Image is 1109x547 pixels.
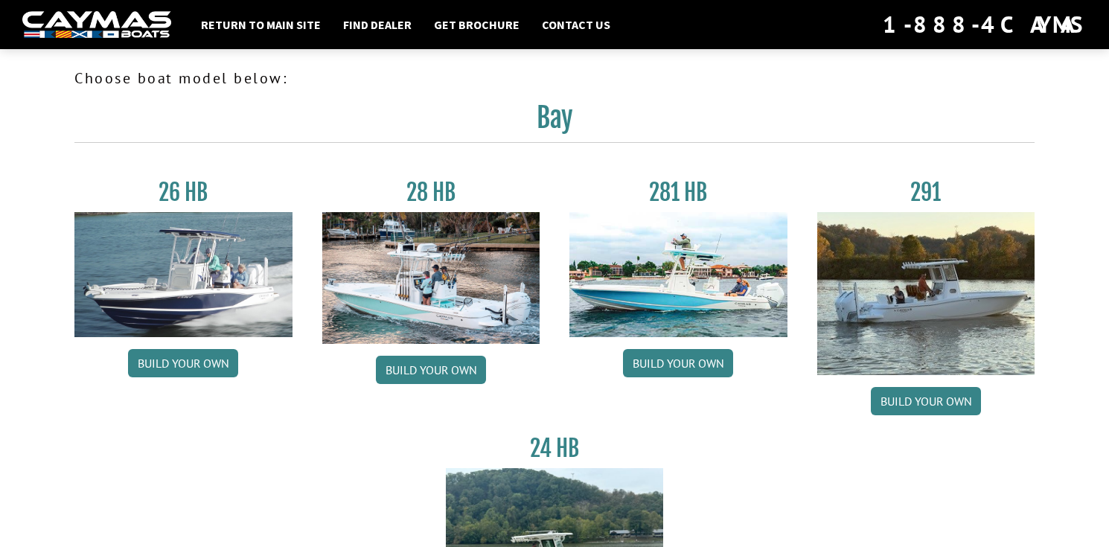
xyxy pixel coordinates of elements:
[74,67,1035,89] p: Choose boat model below:
[336,15,419,34] a: Find Dealer
[569,179,787,206] h3: 281 HB
[128,349,238,377] a: Build your own
[74,101,1035,143] h2: Bay
[623,349,733,377] a: Build your own
[322,179,540,206] h3: 28 HB
[871,387,981,415] a: Build your own
[569,212,787,337] img: 28-hb-twin.jpg
[426,15,527,34] a: Get Brochure
[74,179,293,206] h3: 26 HB
[817,212,1035,375] img: 291_Thumbnail.jpg
[817,179,1035,206] h3: 291
[534,15,618,34] a: Contact Us
[446,435,664,462] h3: 24 HB
[322,212,540,344] img: 28_hb_thumbnail_for_caymas_connect.jpg
[74,212,293,337] img: 26_new_photo_resized.jpg
[22,11,171,39] img: white-logo-c9c8dbefe5ff5ceceb0f0178aa75bf4bb51f6bca0971e226c86eb53dfe498488.png
[376,356,486,384] a: Build your own
[194,15,328,34] a: Return to main site
[883,8,1087,41] div: 1-888-4CAYMAS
